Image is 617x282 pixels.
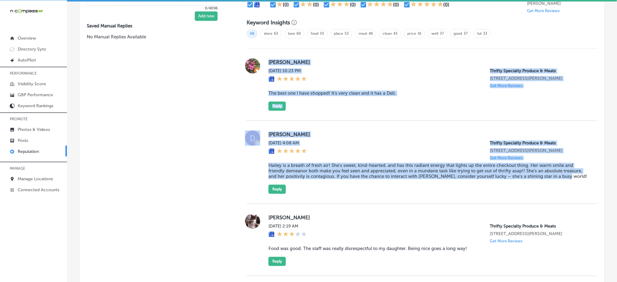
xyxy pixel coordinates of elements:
[247,29,258,38] span: All
[367,1,393,9] div: 4 Stars
[268,141,307,146] label: [DATE] 4:08 AM
[296,32,301,36] a: 60
[288,32,295,36] a: love
[407,32,416,36] a: price
[443,2,450,8] div: (0)
[490,148,587,153] p: 920 Barton Blvd
[18,127,50,132] p: Photos & Videos
[264,32,272,36] a: store
[268,257,286,266] button: Reply
[87,6,218,10] p: 0/4096
[490,141,587,146] p: Thrifty Specialty Produce & Meats
[18,187,59,192] p: Connected Accounts
[490,76,587,81] p: 920 Barton Blvd
[527,9,560,13] p: Get More Reviews
[87,23,227,29] label: Saved Manual Replies
[274,32,278,36] a: 63
[18,138,28,143] p: Posts
[490,156,523,160] p: Get More Reviews
[350,2,356,8] div: (0)
[334,32,343,36] a: place
[18,176,53,182] p: Manage Locations
[268,59,587,65] label: [PERSON_NAME]
[393,2,399,8] div: (0)
[268,91,587,96] blockquote: The best one I have shopped! It's very clean and it has a Deli.
[320,32,324,36] a: 55
[10,8,43,14] img: 660ab0bf-5cc7-4cb8-ba1c-48b5ae0f18e60NCTV_CLogo_TV_Black_-500x88.png
[268,163,587,179] blockquote: Hailey is a breath of fresh air! She's sweet, kind-hearted, and has this radiant energy that ligh...
[483,32,487,36] a: 33
[369,32,373,36] a: 46
[490,231,587,237] p: 920 Barton Blvd
[464,32,468,36] a: 37
[268,102,286,111] button: Reply
[490,239,523,244] p: Get More Reviews
[268,246,587,252] blockquote: Food was good. The staff was really disrespectful to my daughter. Being nice goes a long way!
[247,19,290,26] h3: Keyword Insights
[330,1,350,9] div: 3 Stars
[440,32,444,36] a: 37
[277,148,307,155] div: 5 Stars
[311,32,318,36] a: food
[490,69,587,74] p: Thrifty Specialty Produce & Meats
[383,32,392,36] a: clean
[277,1,283,9] div: 1 Star
[277,231,307,238] div: 3 Stars
[18,47,47,52] p: Directory Sync
[345,32,349,36] a: 53
[454,32,462,36] a: good
[359,32,367,36] a: meat
[18,81,46,86] p: Visibility Score
[300,1,313,9] div: 2 Stars
[431,32,438,36] a: well
[268,224,307,229] label: [DATE] 2:19 AM
[268,69,307,74] label: [DATE] 10:23 PM
[283,2,289,8] div: (0)
[18,36,36,41] p: Overview
[418,32,422,36] a: 41
[18,149,39,154] p: Reputation
[87,34,227,41] p: No Manual Replies Available
[490,224,587,229] p: Thrifty Specialty Produce & Meats
[195,12,218,21] button: Add new
[313,2,319,8] div: (0)
[477,32,482,36] a: lot
[18,92,53,97] p: GBP Performance
[18,103,53,108] p: Keyword Rankings
[268,215,587,221] label: [PERSON_NAME]
[268,132,587,138] label: [PERSON_NAME]
[268,185,286,194] button: Reply
[411,1,443,9] div: 5 Stars
[490,84,523,88] p: Get More Reviews
[277,76,307,83] div: 5 Stars
[393,32,398,36] a: 43
[18,58,36,63] p: AutoPilot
